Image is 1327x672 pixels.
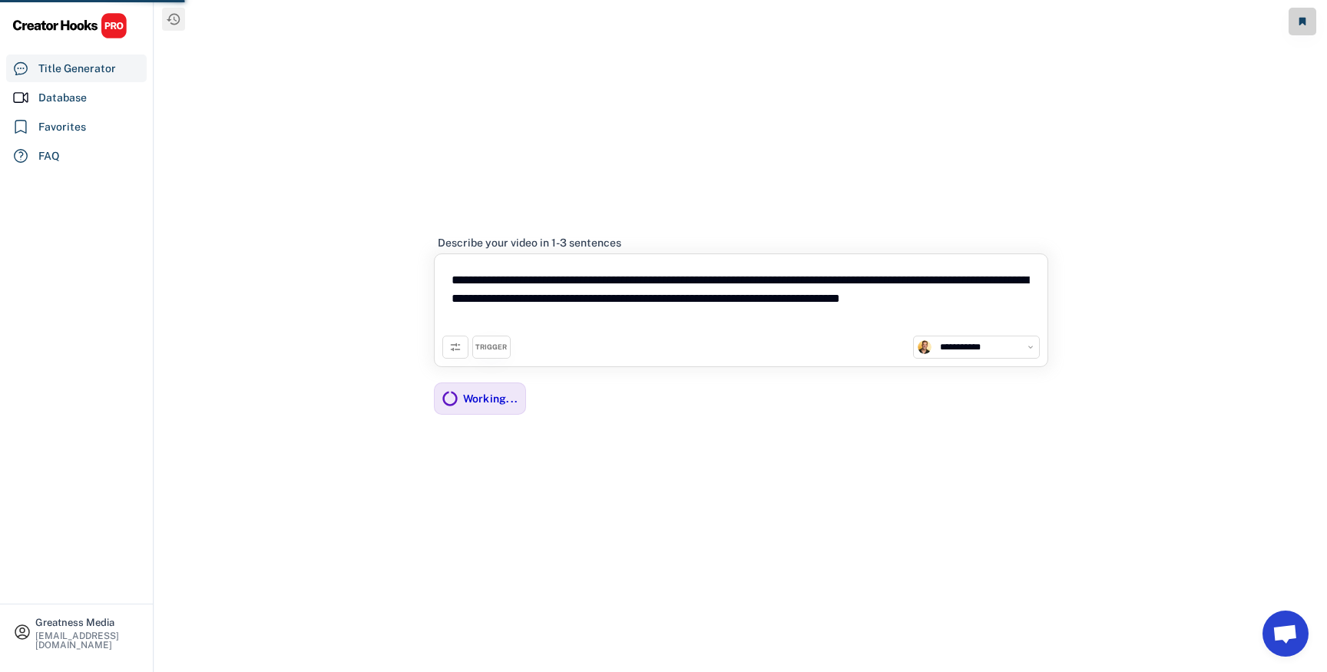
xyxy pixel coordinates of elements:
div: Favorites [38,119,86,135]
a: Open chat [1262,611,1309,657]
div: [EMAIL_ADDRESS][DOMAIN_NAME] [35,631,140,650]
div: Greatness Media [35,617,140,627]
div: TRIGGER [475,343,507,353]
img: CHPRO%20Logo.svg [12,12,127,39]
img: channels4_profile.jpg [918,340,932,354]
div: Title Generator [38,61,116,77]
div: Database [38,90,87,106]
div: FAQ [38,148,60,164]
div: Describe your video in 1-3 sentences [438,236,621,250]
div: Working... [463,392,518,406]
